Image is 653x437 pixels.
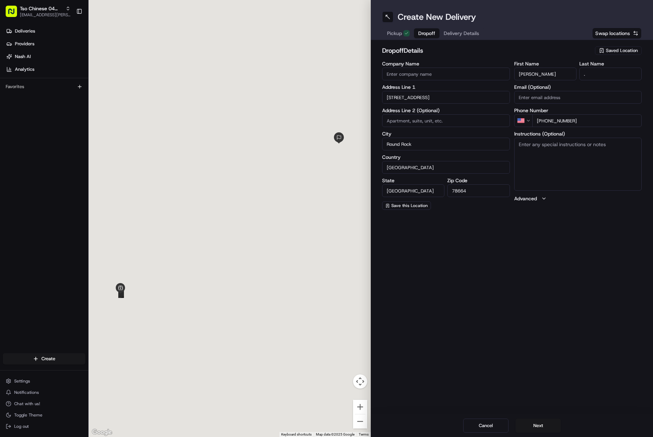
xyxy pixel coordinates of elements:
label: Address Line 1 [382,85,510,90]
p: Welcome 👋 [7,28,129,40]
span: Toggle Theme [14,412,42,418]
button: Tso Chinese 04 Round Rock [20,5,63,12]
a: Powered byPylon [50,120,86,125]
button: Zoom in [353,400,367,414]
span: Providers [15,41,34,47]
input: Enter state [382,184,444,197]
span: Pylon [70,120,86,125]
span: Create [41,356,55,362]
button: Settings [3,376,85,386]
a: Providers [3,38,88,50]
button: [EMAIL_ADDRESS][PERSON_NAME][DOMAIN_NAME] [20,12,70,18]
label: Zip Code [447,178,510,183]
input: Enter address [382,91,510,104]
a: 📗Knowledge Base [4,100,57,113]
span: Save this Location [391,203,428,208]
a: 💻API Documentation [57,100,117,113]
div: Start new chat [24,68,116,75]
a: Nash AI [3,51,88,62]
div: We're available if you need us! [24,75,90,80]
a: Terms [359,432,369,436]
label: State [382,178,444,183]
input: Clear [18,46,117,53]
label: Instructions (Optional) [514,131,642,136]
span: Log out [14,424,29,429]
button: Keyboard shortcuts [281,432,312,437]
button: Next [516,419,561,433]
span: Notifications [14,390,39,395]
input: Enter zip code [447,184,510,197]
label: Country [382,155,510,160]
button: Cancel [463,419,509,433]
button: Tso Chinese 04 Round Rock[EMAIL_ADDRESS][PERSON_NAME][DOMAIN_NAME] [3,3,73,20]
button: Advanced [514,195,642,202]
span: Dropoff [418,30,435,37]
img: Google [90,428,114,437]
button: Start new chat [120,70,129,78]
div: 💻 [60,103,66,109]
h2: dropoff Details [382,46,591,56]
span: Chat with us! [14,401,40,407]
label: City [382,131,510,136]
a: Analytics [3,64,88,75]
a: Open this area in Google Maps (opens a new window) [90,428,114,437]
button: Notifications [3,387,85,397]
input: Enter city [382,138,510,150]
span: API Documentation [67,103,114,110]
img: 1736555255976-a54dd68f-1ca7-489b-9aae-adbdc363a1c4 [7,68,20,80]
button: Map camera controls [353,374,367,389]
label: First Name [514,61,577,66]
button: Save this Location [382,201,431,210]
div: 📗 [7,103,13,109]
h1: Create New Delivery [398,11,476,23]
span: Knowledge Base [14,103,54,110]
span: Pickup [387,30,402,37]
button: Saved Location [595,46,642,56]
button: Swap locations [592,28,642,39]
button: Chat with us! [3,399,85,409]
input: Enter company name [382,68,510,80]
input: Enter last name [579,68,642,80]
input: Enter phone number [532,114,642,127]
button: Log out [3,421,85,431]
img: Nash [7,7,21,21]
input: Enter first name [514,68,577,80]
label: Phone Number [514,108,642,113]
span: Settings [14,378,30,384]
input: Enter country [382,161,510,174]
span: Analytics [15,66,34,73]
button: Toggle Theme [3,410,85,420]
span: Deliveries [15,28,35,34]
label: Email (Optional) [514,85,642,90]
label: Last Name [579,61,642,66]
button: Zoom out [353,414,367,429]
span: Saved Location [606,47,638,54]
span: Nash AI [15,53,31,60]
a: Deliveries [3,25,88,37]
label: Address Line 2 (Optional) [382,108,510,113]
label: Advanced [514,195,537,202]
input: Apartment, suite, unit, etc. [382,114,510,127]
span: Swap locations [595,30,630,37]
button: Create [3,353,85,364]
span: Delivery Details [444,30,479,37]
label: Company Name [382,61,510,66]
div: Favorites [3,81,85,92]
input: Enter email address [514,91,642,104]
span: Map data ©2025 Google [316,432,354,436]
